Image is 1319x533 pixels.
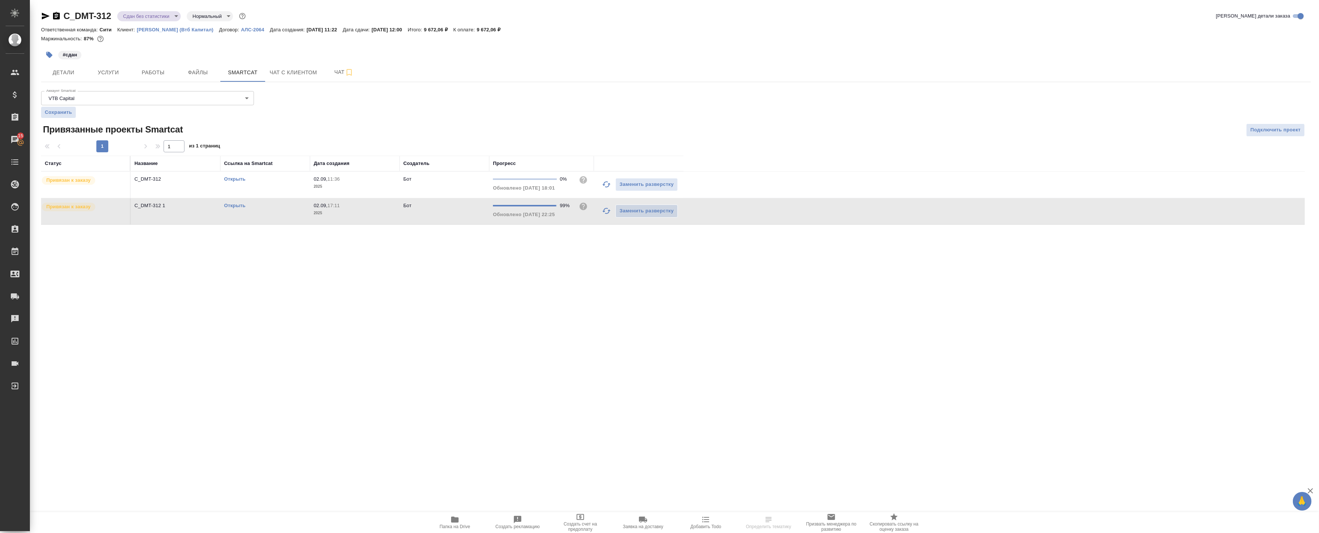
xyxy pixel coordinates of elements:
button: Заменить разверстку [615,205,678,218]
p: [PERSON_NAME] (Втб Капитал) [137,27,219,32]
div: Сдан без статистики [117,11,181,21]
p: АЛС-2064 [241,27,270,32]
button: 🙏 [1293,492,1312,511]
span: Чат с клиентом [270,68,317,77]
p: Бот [403,176,412,182]
p: Дата создания: [270,27,307,32]
span: Обновлено [DATE] 18:01 [493,185,555,191]
p: Дата сдачи: [343,27,372,32]
p: Клиент: [117,27,137,32]
p: C_DMT-312 1 [134,202,217,209]
button: Скопировать ссылку [52,12,61,21]
span: Детали [46,68,81,77]
p: [DATE] 12:00 [372,27,408,32]
span: Привязанные проекты Smartcat [41,124,183,135]
div: Статус [45,160,62,167]
button: Заменить разверстку [615,178,678,191]
button: 1084.00 RUB; [96,34,105,44]
span: Сохранить [45,109,72,116]
span: 15 [13,132,28,140]
span: Работы [135,68,171,77]
span: Подключить проект [1250,126,1301,134]
p: Привязан к заказу [46,203,91,211]
span: Услуги [90,68,126,77]
div: Сдан без статистики [187,11,233,21]
p: 17:11 [328,203,340,208]
button: Обновить прогресс [598,202,615,220]
p: Ответственная команда: [41,27,100,32]
div: 0% [560,175,573,183]
a: АЛС-2064 [241,26,270,32]
p: Бот [403,203,412,208]
a: Открыть [224,176,245,182]
span: Чат [326,68,362,77]
p: 02.09, [314,176,328,182]
a: C_DMT-312 [63,11,111,21]
div: Прогресс [493,160,516,167]
div: Создатель [403,160,429,167]
p: [DATE] 11:22 [307,27,343,32]
span: Файлы [180,68,216,77]
button: Скопировать ссылку для ЯМессенджера [41,12,50,21]
div: Ссылка на Smartcat [224,160,273,167]
p: Сити [100,27,117,32]
p: К оплате: [453,27,477,32]
button: VTB Capital [46,95,77,102]
p: Договор: [219,27,241,32]
p: 9 672,06 ₽ [477,27,506,32]
span: 🙏 [1296,493,1309,509]
span: Заменить разверстку [620,180,674,189]
p: 2025 [314,183,396,190]
div: Название [134,160,158,167]
svg: Подписаться [345,68,354,77]
a: Открыть [224,203,245,208]
a: 15 [2,130,28,149]
button: Обновить прогресс [598,175,615,193]
div: Дата создания [314,160,350,167]
button: Сдан без статистики [121,13,172,19]
p: Привязан к заказу [46,177,91,184]
button: Сохранить [41,107,76,118]
span: [PERSON_NAME] детали заказа [1216,12,1290,20]
p: 9 672,06 ₽ [424,27,453,32]
p: 11:36 [328,176,340,182]
button: Добавить тэг [41,47,58,63]
button: Нормальный [190,13,224,19]
span: Smartcat [225,68,261,77]
p: 02.09, [314,203,328,208]
span: Обновлено [DATE] 22:25 [493,212,555,217]
span: Заменить разверстку [620,207,674,215]
a: [PERSON_NAME] (Втб Капитал) [137,26,219,32]
p: 87% [84,36,95,41]
p: C_DMT-312 [134,175,217,183]
p: Маржинальность: [41,36,84,41]
p: #сдан [63,51,77,59]
p: 2025 [314,209,396,217]
div: VTB Capital [41,91,254,105]
button: Доп статусы указывают на важность/срочность заказа [238,11,247,21]
div: 99% [560,202,573,209]
span: из 1 страниц [189,141,220,152]
button: Подключить проект [1246,124,1305,137]
p: Итого: [408,27,424,32]
span: сдан [58,51,82,57]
